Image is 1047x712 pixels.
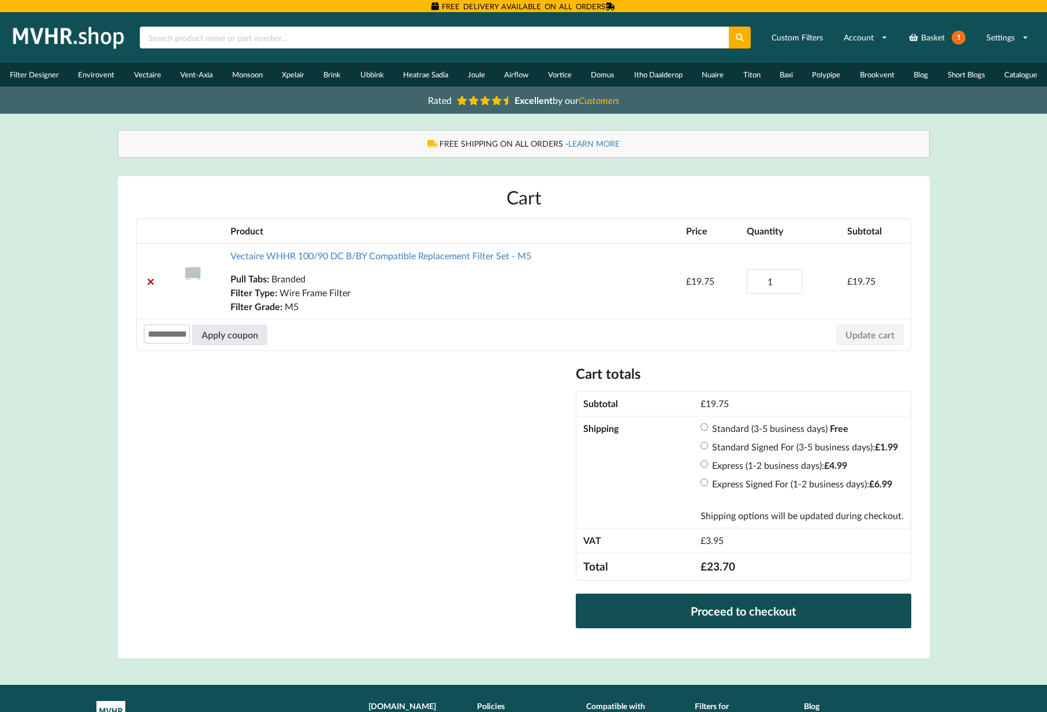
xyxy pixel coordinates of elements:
[904,63,938,87] a: Blog
[222,63,272,87] a: Monsoon
[701,560,735,573] bdi: 23.70
[740,219,840,243] th: Quantity
[458,63,494,87] a: Joule
[686,275,691,286] span: £
[428,95,452,106] span: Rated
[803,63,850,87] a: Polypipe
[701,398,706,409] span: £
[495,63,538,87] a: Airflow
[679,219,740,243] th: Price
[701,398,729,409] bdi: 19.75
[695,701,729,711] b: Filters for
[394,63,458,87] a: Heatrae Sadia
[712,478,892,489] label: Express Signed For (1-2 business days):
[692,63,733,87] a: Nuaire
[847,275,875,286] bdi: 19.75
[901,24,973,51] a: Basket1
[314,63,351,87] a: Brink
[420,91,628,110] a: Rated Excellentby ourCustomers
[712,460,847,471] label: Express (1-2 business days):
[576,392,693,416] th: Subtotal
[230,286,277,300] dt: Filter Type:
[712,423,828,434] label: Standard (3-5 business days)
[712,441,898,452] label: Standard Signed For (3-5 business days):
[368,701,436,711] b: [DOMAIN_NAME]
[979,27,1036,48] a: Settings
[995,63,1047,87] a: Catalogue
[701,560,707,573] span: £
[576,528,693,553] th: VAT
[230,272,672,286] p: Branded
[840,219,911,243] th: Subtotal
[170,63,222,87] a: Vent-Axia
[68,63,124,87] a: Envirovent
[824,460,829,471] span: £
[764,27,830,48] a: Custom Filters
[230,250,531,261] a: Vectaire WHHR 100/90 DC B/BY Compatible Replacement Filter Set - M5
[515,95,619,106] span: by our
[477,701,505,711] b: Policies
[624,63,692,87] a: Itho Daalderop
[875,441,880,452] span: £
[140,27,729,49] input: Search product name or part number...
[351,63,393,87] a: Ubbink
[230,286,672,300] p: Wire Frame Filter
[230,300,282,314] dt: Filter Grade:
[701,535,706,546] span: £
[576,553,693,580] th: Total
[938,63,994,87] a: Short Blogs
[770,63,802,87] a: Baxi
[230,300,672,314] p: M5
[579,95,619,106] i: Customers
[130,138,918,150] div: FREE SHIPPING ON ALL ORDERS -
[586,701,645,711] b: Compatible with
[124,63,170,87] a: Vectaire
[538,63,581,87] a: Vortice
[136,185,911,209] h1: Cart
[686,275,714,286] bdi: 19.75
[272,63,314,87] a: Xpelair
[747,269,802,294] input: Product quantity
[836,325,904,345] button: Update cart
[230,272,269,286] dt: Pull Tabs:
[576,365,911,383] h2: Cart totals
[223,219,679,243] th: Product
[804,701,819,711] b: Blog
[515,95,553,106] b: Excellent
[144,274,158,288] a: Remove Vectaire WHHR 100/90 DC B/BY Compatible Replacement Filter Set - M5 from cart
[869,478,874,489] span: £
[8,23,129,52] img: mvhr.shop.png
[875,441,898,452] bdi: 1.99
[869,478,892,489] bdi: 6.99
[184,263,202,282] img: Vectaire WHHR 100/90DC B/BY Filter Replacement Set from MVHR.shop
[581,63,624,87] a: Domus
[824,460,847,471] bdi: 4.99
[576,416,693,528] th: Shipping
[701,509,904,523] p: Shipping options will be updated during checkout.
[847,275,852,286] span: £
[192,325,267,345] button: Apply coupon
[952,31,966,44] span: 1
[576,594,911,628] a: Proceed to checkout
[836,27,895,48] a: Account
[850,63,904,87] a: Brookvent
[568,139,620,148] a: LEARN MORE
[733,63,770,87] a: Titon
[701,535,724,546] span: 3.95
